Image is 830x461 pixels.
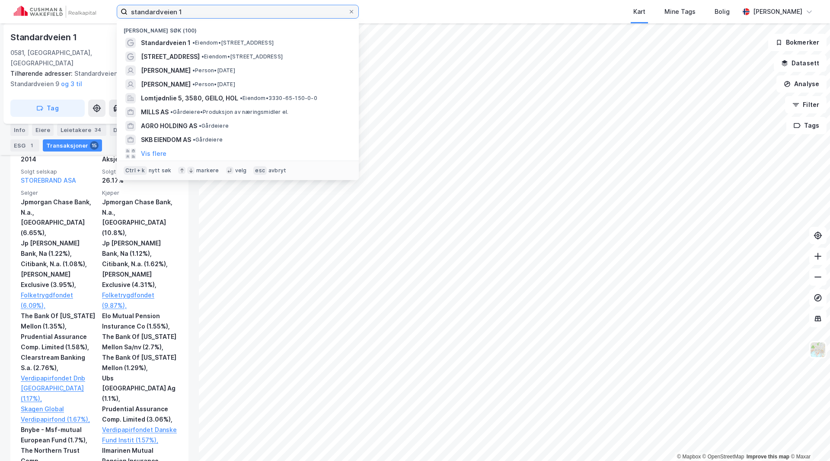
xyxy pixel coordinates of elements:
button: Analyse [776,75,827,93]
span: • [193,136,195,143]
div: Clearstream Banking S.a. (2.76%), [21,352,97,373]
span: Gårdeiere • Produksjon av næringsmidler el. [170,109,288,116]
div: Info [10,124,29,136]
div: Jp [PERSON_NAME] Bank, Na (1.22%), [21,238,97,259]
div: Datasett [110,124,153,136]
span: Eiendom • [STREET_ADDRESS] [192,39,274,46]
div: 15 [90,141,99,150]
div: 0581, [GEOGRAPHIC_DATA], [GEOGRAPHIC_DATA] [10,48,122,68]
div: esc [253,166,267,175]
span: Gårdeiere [193,136,223,143]
div: Prudential Assurance Comp. Limited (3.06%), [102,404,178,425]
span: Standardveien 1 [141,38,191,48]
span: Kjøper [102,189,178,197]
a: Improve this map [747,454,789,460]
button: Filter [785,96,827,113]
span: Eiendom • [STREET_ADDRESS] [201,53,283,60]
span: • [192,39,195,46]
div: Transaksjoner [43,139,102,152]
div: [PERSON_NAME] [753,6,802,17]
div: 26.17% [102,175,178,186]
div: Standardveien 1 [10,30,79,44]
a: Verdipapirfondet Dnb [GEOGRAPHIC_DATA] (1.17%), [21,373,97,404]
div: Citibank, N.a. (1.08%), [21,259,97,269]
div: 1 [27,141,36,150]
div: Eiere [32,124,54,136]
img: Z [810,342,826,358]
div: Kontrollprogram for chat [787,419,830,461]
div: avbryt [268,167,286,174]
span: Person • [DATE] [192,67,235,74]
div: Ubs [GEOGRAPHIC_DATA] Ag (1.1%), [102,373,178,404]
button: Tag [10,100,85,117]
a: Verdipapirfondet Danske Fund Instit (1.57%), [102,425,178,445]
div: Prudential Assurance Comp. Limited (1.58%), [21,332,97,352]
button: Datasett [774,55,827,72]
div: Bolig [715,6,730,17]
div: 34 [93,126,103,134]
span: Gårdeiere [199,123,229,129]
a: Folketrygdfondet (6.09%), [21,290,97,311]
span: • [192,67,195,74]
div: Standardveien 13, Standardveien 11, Standardveien 9 [10,68,182,89]
span: Tilhørende adresser: [10,70,74,77]
div: Jpmorgan Chase Bank, N.a., [GEOGRAPHIC_DATA] (6.65%), [21,197,97,239]
div: Jpmorgan Chase Bank, N.a., [GEOGRAPHIC_DATA] (10.8%), [102,197,178,239]
a: Folketrygdfondet (9.87%), [102,290,178,311]
span: • [192,81,195,87]
img: cushman-wakefield-realkapital-logo.202ea83816669bd177139c58696a8fa1.svg [14,6,96,18]
div: markere [196,167,219,174]
button: Tags [786,117,827,134]
div: [PERSON_NAME] Exclusive (4.31%), [102,269,178,290]
div: Mine Tags [664,6,696,17]
span: SKB EIENDOM AS [141,135,191,145]
div: Leietakere [57,124,106,136]
div: Aksjetransaksjon [102,154,178,164]
span: Person • [DATE] [192,81,235,88]
a: STOREBRAND ASA [21,177,76,184]
span: MILLS AS [141,107,169,117]
a: Mapbox [677,454,701,460]
span: Solgt selskap [21,168,97,175]
button: Vis flere [141,148,166,159]
div: 2014 [21,154,97,164]
div: Bnybe - Msf-mutual European Fund (1.7%), [21,425,97,445]
a: OpenStreetMap [702,454,744,460]
div: Kart [633,6,645,17]
a: Skagen Global Verdipapirfond (1.67%), [21,404,97,425]
div: [PERSON_NAME] søk (100) [117,20,359,36]
button: Bokmerker [768,34,827,51]
div: ESG [10,139,39,152]
span: Lomtjødnlie 5, 3580, GEILO, HOL [141,93,238,103]
iframe: Chat Widget [787,419,830,461]
input: Søk på adresse, matrikkel, gårdeiere, leietakere eller personer [128,5,348,18]
span: [PERSON_NAME] [141,65,191,76]
span: AGRO HOLDING AS [141,121,197,131]
span: Solgt matrikkelandel [102,168,178,175]
span: [PERSON_NAME] [141,79,191,90]
span: • [201,53,204,60]
div: nytt søk [149,167,172,174]
span: Eiendom • 3330-65-150-0-0 [240,95,317,102]
div: The Bank Of [US_STATE] Mellon (1.29%), [102,352,178,373]
span: • [170,109,173,115]
div: [PERSON_NAME] Exclusive (3.95%), [21,269,97,290]
div: Elo Mutual Pension Insturance Co (1.55%), [102,311,178,332]
div: Jp [PERSON_NAME] Bank, Na (1.12%), [102,238,178,259]
span: • [199,123,201,129]
div: Citibank, N.a. (1.62%), [102,259,178,269]
span: [STREET_ADDRESS] [141,52,200,62]
span: Selger [21,189,97,197]
span: • [240,95,243,101]
div: The Bank Of [US_STATE] Mellon Sa/nv (2.7%), [102,332,178,352]
div: Ctrl + k [124,166,147,175]
div: The Bank Of [US_STATE] Mellon (1.35%), [21,311,97,332]
div: velg [235,167,247,174]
